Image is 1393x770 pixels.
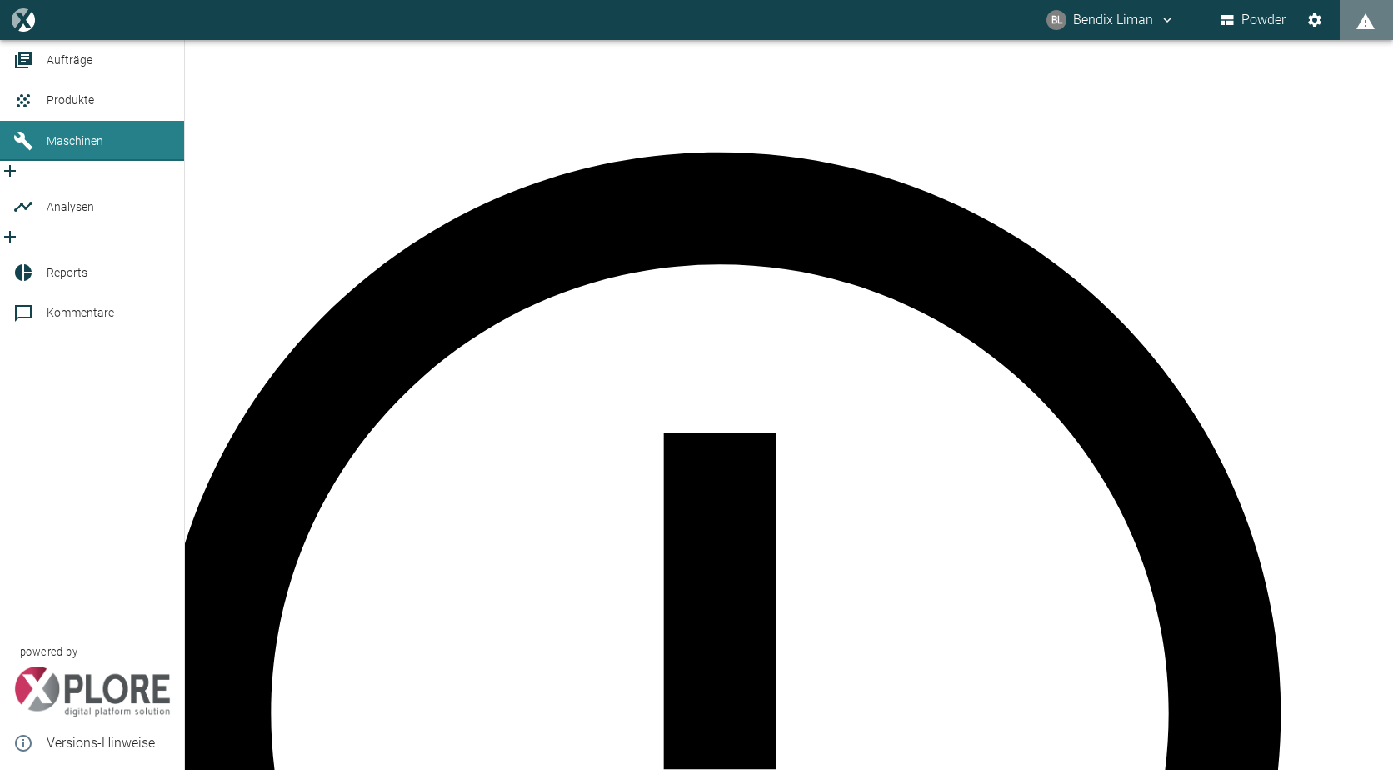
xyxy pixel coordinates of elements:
span: Maschinen [47,134,103,147]
span: powered by [20,644,77,660]
span: Kommentare [47,306,114,319]
button: Einstellungen [1300,5,1330,35]
img: logo [12,8,34,31]
span: Reports [47,266,87,279]
button: bendix.liman@kansaihelios-cws.de [1044,5,1177,35]
span: Analysen [47,200,94,213]
span: Aufträge [47,53,92,67]
img: Xplore Logo [13,667,171,717]
div: BL [1046,10,1066,30]
span: Versions-Hinweise [47,733,171,753]
button: Powder [1217,5,1290,35]
span: Produkte [47,93,94,107]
